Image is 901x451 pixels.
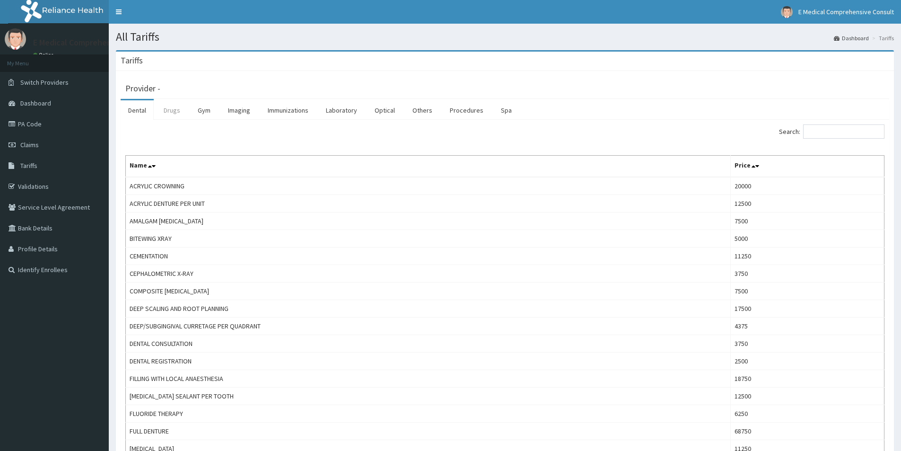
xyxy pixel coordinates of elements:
td: 20000 [731,177,884,195]
td: DENTAL REGISTRATION [126,353,731,370]
a: Imaging [220,100,258,120]
td: FILLING WITH LOCAL ANAESTHESIA [126,370,731,388]
td: BITEWING XRAY [126,230,731,248]
img: User Image [5,28,26,50]
span: Tariffs [20,161,37,170]
a: Laboratory [318,100,365,120]
td: 17500 [731,300,884,318]
a: Procedures [442,100,491,120]
li: Tariffs [870,34,894,42]
td: FULL DENTURE [126,423,731,440]
td: CEPHALOMETRIC X-RAY [126,265,731,283]
td: 68750 [731,423,884,440]
td: COMPOSITE [MEDICAL_DATA] [126,283,731,300]
td: 3750 [731,335,884,353]
p: E Medical Comprehensive Consult [33,38,157,47]
td: FLUORIDE THERAPY [126,405,731,423]
a: Spa [493,100,519,120]
td: 3750 [731,265,884,283]
h1: All Tariffs [116,31,894,43]
td: DEEP SCALING AND ROOT PLANNING [126,300,731,318]
td: 11250 [731,248,884,265]
a: Gym [190,100,218,120]
img: User Image [781,6,793,18]
a: Online [33,52,56,58]
td: 12500 [731,388,884,405]
span: Switch Providers [20,78,69,87]
td: 4375 [731,318,884,335]
td: AMALGAM [MEDICAL_DATA] [126,212,731,230]
td: DEEP/SUBGINGIVAL CURRETAGE PER QUADRANT [126,318,731,335]
span: E Medical Comprehensive Consult [798,8,894,16]
td: 2500 [731,353,884,370]
td: CEMENTATION [126,248,731,265]
span: Dashboard [20,99,51,107]
input: Search: [803,124,884,139]
a: Dashboard [834,34,869,42]
th: Name [126,156,731,177]
td: 7500 [731,212,884,230]
td: 18750 [731,370,884,388]
a: Dental [121,100,154,120]
td: 7500 [731,283,884,300]
td: 5000 [731,230,884,248]
a: Drugs [156,100,188,120]
a: Immunizations [260,100,316,120]
h3: Tariffs [121,56,143,65]
th: Price [731,156,884,177]
h3: Provider - [125,84,160,93]
td: ACRYLIC DENTURE PER UNIT [126,195,731,212]
td: [MEDICAL_DATA] SEALANT PER TOOTH [126,388,731,405]
span: Claims [20,141,39,149]
td: 12500 [731,195,884,212]
td: ACRYLIC CROWNING [126,177,731,195]
td: DENTAL CONSULTATION [126,335,731,353]
a: Optical [367,100,402,120]
label: Search: [779,124,884,139]
a: Others [405,100,440,120]
td: 6250 [731,405,884,423]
